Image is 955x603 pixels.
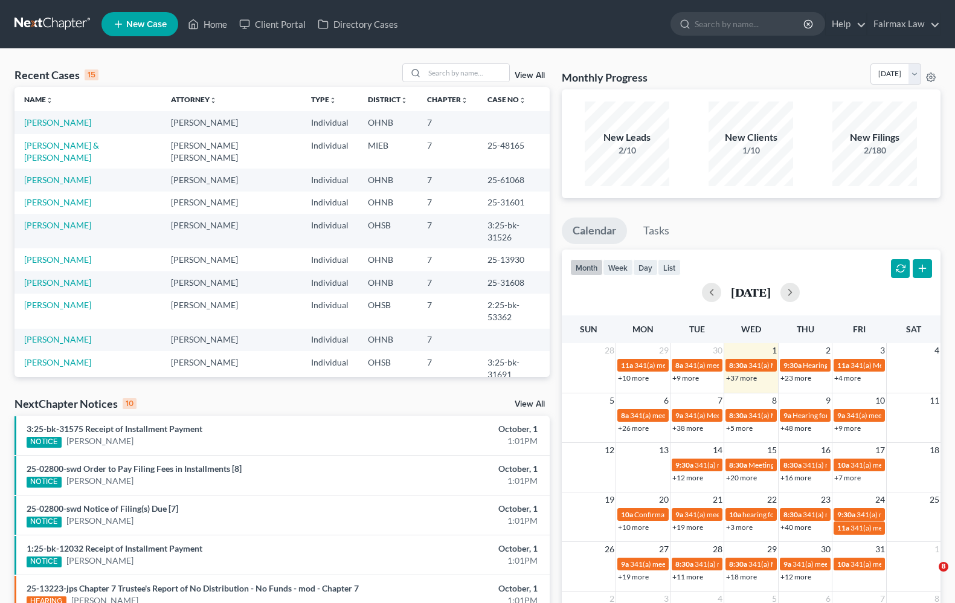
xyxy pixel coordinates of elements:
i: unfold_more [210,97,217,104]
a: [PERSON_NAME] [24,197,91,207]
span: 5 [608,393,616,408]
a: [PERSON_NAME] [24,175,91,185]
span: 20 [658,492,670,507]
a: +23 more [780,373,811,382]
td: [PERSON_NAME] [161,111,301,134]
a: +11 more [672,572,703,581]
span: 25 [928,492,941,507]
a: +18 more [726,572,757,581]
div: October, 1 [375,543,538,555]
span: 341(a) meeting for [PERSON_NAME] [634,361,751,370]
i: unfold_more [46,97,53,104]
a: [PERSON_NAME] [66,515,133,527]
span: 10a [621,510,633,519]
span: New Case [126,20,167,29]
span: 15 [766,443,778,457]
div: NOTICE [27,477,62,488]
div: October, 1 [375,503,538,515]
div: October, 1 [375,582,538,595]
td: 25-48165 [478,134,550,169]
a: Client Portal [233,13,312,35]
span: 28 [603,343,616,358]
a: 3:25-bk-31575 Receipt of Installment Payment [27,424,202,434]
td: Individual [301,134,358,169]
td: 25-31608 [478,271,550,294]
td: 3:25-bk-31526 [478,214,550,248]
td: Individual [301,111,358,134]
a: 25-02800-swd Notice of Filing(s) Due [7] [27,503,178,514]
a: [PERSON_NAME] [24,220,91,230]
span: 10a [837,460,849,469]
td: [PERSON_NAME] [161,271,301,294]
button: day [633,259,658,276]
div: New Leads [585,131,669,144]
span: 11a [837,523,849,532]
td: 7 [417,351,478,385]
span: 24 [874,492,886,507]
a: [PERSON_NAME] [66,475,133,487]
a: +4 more [834,373,861,382]
span: 8a [621,411,629,420]
span: 19 [603,492,616,507]
td: 7 [417,248,478,271]
span: 7 [716,393,724,408]
iframe: Intercom live chat [914,562,943,591]
span: 8:30a [783,460,802,469]
td: OHSB [358,214,417,248]
span: 10a [837,559,849,569]
span: Hearing for [PERSON_NAME] & [PERSON_NAME] [793,411,951,420]
div: 1/10 [709,144,793,156]
input: Search by name... [425,64,509,82]
a: View All [515,71,545,80]
span: hearing for [PERSON_NAME] [742,510,835,519]
span: 9 [825,393,832,408]
td: 2:25-bk-53362 [478,294,550,328]
div: October, 1 [375,423,538,435]
span: 341(a) Meeting for [PERSON_NAME] and [PERSON_NAME] [748,411,937,420]
td: OHNB [358,192,417,214]
span: 1 [933,542,941,556]
span: 341(a) meeting for [PERSON_NAME] & [PERSON_NAME] [684,361,865,370]
span: 341(a) Meeting for [PERSON_NAME] and [PERSON_NAME] [748,559,937,569]
td: 3:25-bk-31691 [478,351,550,385]
span: 30 [820,542,832,556]
span: 10 [874,393,886,408]
a: +20 more [726,473,757,482]
span: 11 [928,393,941,408]
span: 22 [766,492,778,507]
span: 9:30a [783,361,802,370]
span: 9a [621,559,629,569]
td: MIEB [358,134,417,169]
td: OHSB [358,351,417,385]
span: 27 [658,542,670,556]
a: [PERSON_NAME] [24,300,91,310]
a: [PERSON_NAME] & [PERSON_NAME] [24,140,99,163]
a: [PERSON_NAME] [24,117,91,127]
span: 9a [783,559,791,569]
span: 1 [771,343,778,358]
a: Directory Cases [312,13,404,35]
td: OHNB [358,329,417,351]
td: Individual [301,248,358,271]
span: 4 [933,343,941,358]
span: 14 [712,443,724,457]
span: 12 [603,443,616,457]
td: OHNB [358,248,417,271]
span: 21 [712,492,724,507]
td: [PERSON_NAME] [161,351,301,385]
td: [PERSON_NAME] [PERSON_NAME] [161,134,301,169]
td: Individual [301,271,358,294]
a: +10 more [618,523,649,532]
td: [PERSON_NAME] [161,294,301,328]
span: 341(a) meeting for [PERSON_NAME] [630,411,747,420]
td: 25-31601 [478,192,550,214]
td: 25-61068 [478,169,550,191]
div: 10 [123,398,137,409]
span: 23 [820,492,832,507]
td: 7 [417,169,478,191]
a: +9 more [672,373,699,382]
div: NOTICE [27,556,62,567]
i: unfold_more [329,97,336,104]
span: 341(a) meeting for [PERSON_NAME] [793,559,909,569]
span: 10a [729,510,741,519]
